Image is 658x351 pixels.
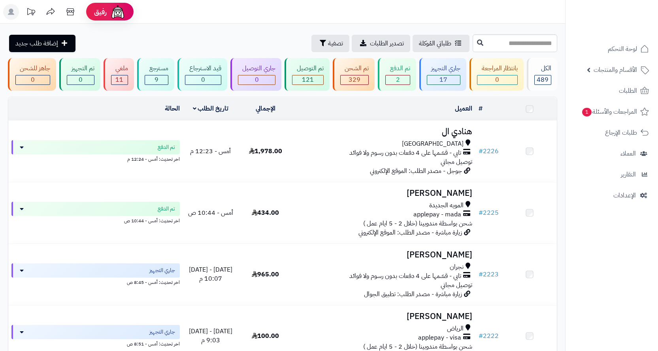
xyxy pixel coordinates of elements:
[447,324,464,333] span: الرياض
[145,75,168,84] div: 9
[495,75,499,84] span: 0
[15,64,50,73] div: جاهز للشحن
[6,58,58,91] a: جاهز للشحن 0
[570,144,653,163] a: العملاء
[570,102,653,121] a: المراجعات والأسئلة1
[102,58,136,91] a: ملغي 11
[296,250,472,259] h3: [PERSON_NAME]
[11,278,180,286] div: اخر تحديث: أمس - 8:45 ص
[396,75,400,84] span: 2
[619,85,637,96] span: الطلبات
[145,64,168,73] div: مسترجع
[79,75,83,84] span: 0
[158,205,175,213] span: تم الدفع
[581,106,637,117] span: المراجعات والأسئلة
[537,75,549,84] span: 489
[296,312,472,321] h3: [PERSON_NAME]
[479,146,499,156] a: #2226
[9,35,75,52] a: إضافة طلب جديد
[283,58,331,91] a: تم التوصيل 121
[11,216,180,224] div: اخر تحديث: أمس - 10:44 ص
[605,127,637,138] span: طلبات الإرجاع
[292,75,323,84] div: 121
[570,123,653,142] a: طلبات الإرجاع
[370,166,462,176] span: جوجل - مصدر الطلب: الموقع الإلكتروني
[341,75,368,84] div: 329
[67,75,94,84] div: 0
[311,35,349,52] button: تصفية
[349,148,461,158] span: تابي - قسّمها على 4 دفعات بدون رسوم ولا فوائد
[479,208,499,218] a: #2225
[331,58,376,91] a: تم الشحن 329
[364,289,462,299] span: زيارة مباشرة - مصدر الطلب: تطبيق الجوال
[479,146,483,156] span: #
[188,208,233,218] span: أمس - 10:44 ص
[613,190,636,201] span: الإعدادات
[185,75,221,84] div: 0
[11,154,180,163] div: اخر تحديث: أمس - 12:24 م
[296,189,472,198] h3: [PERSON_NAME]
[570,165,653,184] a: التقارير
[16,75,50,84] div: 0
[429,201,464,210] span: المويه الجديدة
[620,148,636,159] span: العملاء
[413,210,461,219] span: applepay - mada
[255,75,259,84] span: 0
[165,104,180,113] a: الحالة
[534,64,551,73] div: الكل
[570,186,653,205] a: الإعدادات
[349,272,461,281] span: تابي - قسّمها على 4 دفعات بدون رسوم ولا فوائد
[149,267,175,274] span: جاري التجهيز
[349,75,360,84] span: 329
[441,280,472,290] span: توصيل مجاني
[479,270,499,279] a: #2223
[252,270,279,279] span: 965.00
[418,333,461,342] span: applepay - visa
[185,64,221,73] div: قيد الاسترجاع
[15,39,58,48] span: إضافة طلب جديد
[608,43,637,54] span: لوحة التحكم
[594,64,637,75] span: الأقسام والمنتجات
[479,331,483,341] span: #
[31,75,35,84] span: 0
[149,328,175,336] span: جاري التجهيز
[190,146,231,156] span: أمس - 12:23 م
[525,58,559,91] a: الكل489
[455,104,472,113] a: العميل
[358,228,462,237] span: زيارة مباشرة - مصدر الطلب: الموقع الإلكتروني
[252,331,279,341] span: 100.00
[115,75,123,84] span: 11
[340,64,369,73] div: تم الشحن
[604,6,650,23] img: logo-2.png
[402,139,464,148] span: [GEOGRAPHIC_DATA]
[363,219,472,228] span: شحن بواسطة مندوبينا (خلال 2 - 5 ايام عمل )
[296,127,472,136] h3: هنادي ال
[58,58,102,91] a: تم التجهيز 0
[479,208,483,218] span: #
[252,208,279,218] span: 434.00
[418,58,468,91] a: جاري التجهيز 17
[136,58,175,91] a: مسترجع 9
[238,64,275,73] div: جاري التوصيل
[111,64,128,73] div: ملغي
[352,35,410,52] a: تصدير الطلبات
[386,75,409,84] div: 2
[256,104,275,113] a: الإجمالي
[439,75,447,84] span: 17
[189,327,232,345] span: [DATE] - [DATE] 9:03 م
[11,339,180,347] div: اخر تحديث: أمس - 8:51 ص
[468,58,525,91] a: بانتظار المراجعة 0
[193,104,229,113] a: تاريخ الطلب
[582,107,592,117] span: 1
[385,64,410,73] div: تم الدفع
[441,157,472,167] span: توصيل مجاني
[176,58,229,91] a: قيد الاسترجاع 0
[292,64,323,73] div: تم التوصيل
[158,143,175,151] span: تم الدفع
[450,263,464,272] span: نجران
[155,75,158,84] span: 9
[570,81,653,100] a: الطلبات
[479,270,483,279] span: #
[67,64,94,73] div: تم التجهيز
[427,75,460,84] div: 17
